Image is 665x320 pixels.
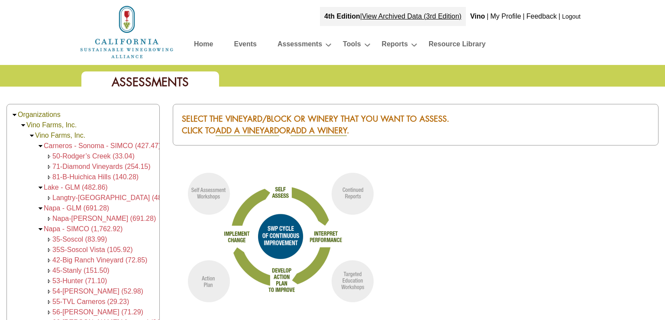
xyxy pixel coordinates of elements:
a: Home [194,38,213,53]
div: | [522,7,526,26]
a: Langtry-[GEOGRAPHIC_DATA] (482.86) [52,194,178,201]
strong: 4th Edition [324,13,360,20]
a: 35-Soscol (83.99) [52,236,107,243]
img: Collapse <span class='AgFacilityColorRed'>Carneros - Sonoma - SIMCO (427.47)</span> [37,143,44,149]
b: Vino [470,13,485,20]
a: Napa-[PERSON_NAME] (691.28) [52,215,156,222]
div: | [320,7,466,26]
a: ADD a WINERY [291,125,347,136]
a: 35S-Soscol Vista (105.92) [52,246,133,253]
a: 71-Diamond Vineyards (254.15) [52,163,151,170]
span: Select the Vineyard/Block or Winery that you want to assess. Click to or . [182,113,449,136]
a: ADD a VINEYARD [216,125,279,136]
a: Carneros - Sonoma - SIMCO (427.47) [44,142,161,149]
img: Collapse <span class='AgFacilityColorRed'>Lake - GLM (482.86)</span> [37,184,44,191]
a: Assessments [278,38,322,53]
span: Assessments [112,74,189,90]
a: Events [234,38,256,53]
a: 54-[PERSON_NAME] (52.98) [52,288,143,295]
a: 45-Stanly (151.50) [52,267,110,274]
img: swp_cycle.png [173,165,389,309]
a: Lake - GLM (482.86) [44,184,108,191]
a: Reports [382,38,408,53]
img: Collapse Organizations [11,112,18,118]
a: 55-TVL Carneros (29.23) [52,298,129,305]
a: Feedback [526,13,557,20]
img: Collapse Vino Farms, Inc. [20,122,26,129]
div: | [558,7,561,26]
a: Logout [562,13,581,20]
a: Tools [343,38,361,53]
img: logo_cswa2x.png [79,4,174,60]
a: Vino Farms, Inc. [26,121,77,129]
a: View Archived Data (3rd Edition) [362,13,462,20]
a: Napa - GLM (691.28) [44,204,109,212]
a: 42-Big Ranch Vineyard (72.85) [52,256,147,264]
img: Collapse <span class='AgFacilityColorRed'>Napa - SIMCO (1,762.92)</span> [37,226,44,233]
a: Resource Library [429,38,486,53]
a: Organizations [18,111,61,118]
a: 81-B-Huichica Hills (140.28) [52,173,139,181]
a: 56-[PERSON_NAME] (71.29) [52,308,143,316]
a: My Profile [490,13,521,20]
div: | [486,7,489,26]
a: Napa - SIMCO (1,762.92) [44,225,123,233]
a: Vino Farms, Inc. [35,132,85,139]
img: Collapse <span class='AgFacilityColorRed'>Napa - GLM (691.28)</span> [37,205,44,212]
a: Home [79,28,174,35]
a: 50-Rodger’s Creek (33.04) [52,152,135,160]
img: Collapse Vino Farms, Inc. [29,133,35,139]
a: 53-Hunter (71.10) [52,277,107,284]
